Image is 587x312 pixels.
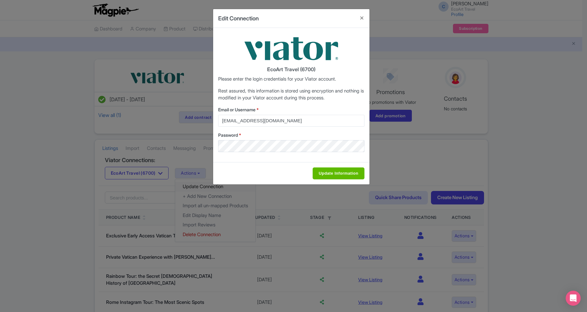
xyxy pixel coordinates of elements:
[218,14,259,23] h4: Edit Connection
[313,167,364,179] input: Update Information
[218,76,364,83] p: Please enter the login credentials for your Viator account.
[218,87,364,102] p: Rest assured, this information is stored using encryption and nothing is modified in your Viator ...
[244,33,338,64] img: viator-9033d3fb01e0b80761764065a76b653a.png
[218,67,364,72] h4: EcoArt Travel (6700)
[566,291,581,306] div: Open Intercom Messenger
[218,107,256,112] span: Email or Username
[354,9,369,27] button: Close
[218,132,238,138] span: Password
